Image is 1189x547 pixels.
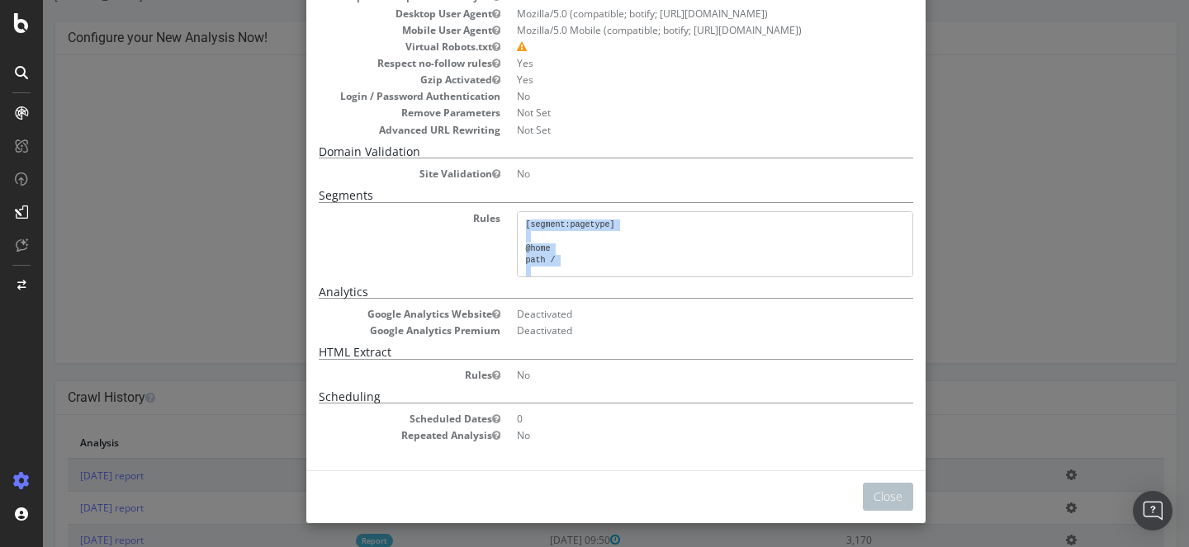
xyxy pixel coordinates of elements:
[276,40,457,54] dt: Virtual Robots.txt
[474,89,870,103] dd: No
[276,73,457,87] dt: Gzip Activated
[276,106,457,120] dt: Remove Parameters
[276,123,457,137] dt: Advanced URL Rewriting
[276,285,870,299] h5: Analytics
[276,368,457,382] dt: Rules
[474,56,870,70] dd: Yes
[276,412,457,426] dt: Scheduled Dates
[474,368,870,382] dd: No
[474,23,870,37] dd: Mozilla/5.0 Mobile (compatible; botify; [URL][DOMAIN_NAME])
[276,428,457,442] dt: Repeated Analysis
[474,7,870,21] dd: Mozilla/5.0 (compatible; botify; [URL][DOMAIN_NAME])
[276,23,457,37] dt: Mobile User Agent
[474,428,870,442] dd: No
[276,307,457,321] dt: Google Analytics Website
[276,56,457,70] dt: Respect no-follow rules
[276,167,457,181] dt: Site Validation
[276,145,870,158] h5: Domain Validation
[1133,491,1172,530] div: Open Intercom Messenger
[474,211,870,277] pre: [segment:pagetype] @home path / @ratgeber path /ratgeber/* @themen path /themen/* @angebote path ...
[474,307,870,321] dd: Deactivated
[474,106,870,120] dd: Not Set
[474,167,870,181] dd: No
[474,412,870,426] dd: 0
[276,7,457,21] dt: Desktop User Agent
[276,211,457,225] dt: Rules
[276,346,870,359] h5: HTML Extract
[276,189,870,202] h5: Segments
[820,483,870,511] button: Close
[276,323,457,337] dt: Google Analytics Premium
[474,123,870,137] dd: Not Set
[474,73,870,87] dd: Yes
[474,323,870,337] dd: Deactivated
[276,89,457,103] dt: Login / Password Authentication
[276,390,870,403] h5: Scheduling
